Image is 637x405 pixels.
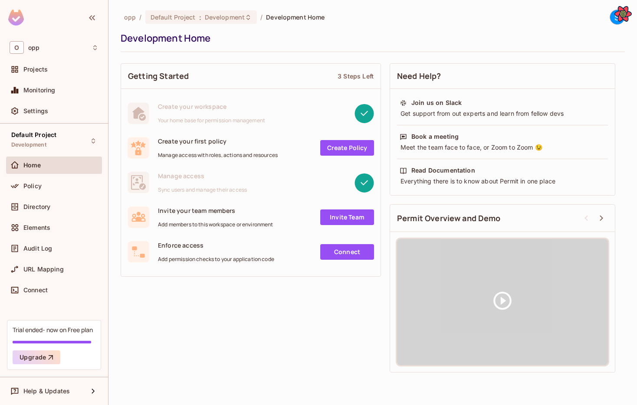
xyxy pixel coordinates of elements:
div: Trial ended- now on Free plan [13,326,93,334]
span: Invite your team members [158,206,273,215]
div: Read Documentation [411,166,475,175]
span: Getting Started [128,71,189,82]
span: Enforce access [158,241,274,249]
span: Default Project [151,13,196,21]
div: Book a meeting [411,132,459,141]
div: Everything there is to know about Permit in one place [400,177,605,186]
span: Your home base for permission management [158,117,265,124]
span: Add members to this workspace or environment [158,221,273,228]
li: / [260,13,263,21]
span: Need Help? [397,71,441,82]
span: Default Project [11,131,56,138]
span: Manage access with roles, actions and resources [158,152,278,159]
button: Upgrade [13,350,60,364]
div: Development Home [121,32,621,45]
span: : [199,14,202,21]
span: Projects [23,66,48,73]
span: Development Home [266,13,325,21]
a: Connect [320,244,374,260]
span: the active workspace [124,13,136,21]
span: Audit Log [23,245,52,252]
span: Create your first policy [158,137,278,145]
img: SReyMgAAAABJRU5ErkJggg== [8,10,24,26]
span: O [10,41,24,54]
a: Create Policy [320,140,374,156]
div: S [610,10,625,25]
div: Get support from out experts and learn from fellow devs [400,109,605,118]
span: URL Mapping [23,266,64,273]
span: Elements [23,224,50,231]
a: Invite Team [320,209,374,225]
span: Monitoring [23,87,56,94]
span: Policy [23,183,42,189]
span: Permit Overview and Demo [397,213,501,224]
span: Help & Updates [23,388,70,395]
div: 3 Steps Left [338,72,374,80]
button: Open React Query Devtools [614,5,632,23]
span: Add permission checks to your application code [158,256,274,263]
span: Development [205,13,245,21]
span: Manage access [158,172,247,180]
span: Workspace: opp [28,44,39,51]
span: Connect [23,287,48,294]
div: Meet the team face to face, or Zoom to Zoom 😉 [400,143,605,152]
div: Join us on Slack [411,98,462,107]
li: / [139,13,141,21]
span: Settings [23,108,48,114]
span: Create your workspace [158,102,265,111]
span: Sync users and manage their access [158,186,247,193]
span: Development [11,141,46,148]
span: Home [23,162,41,169]
span: Directory [23,203,50,210]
